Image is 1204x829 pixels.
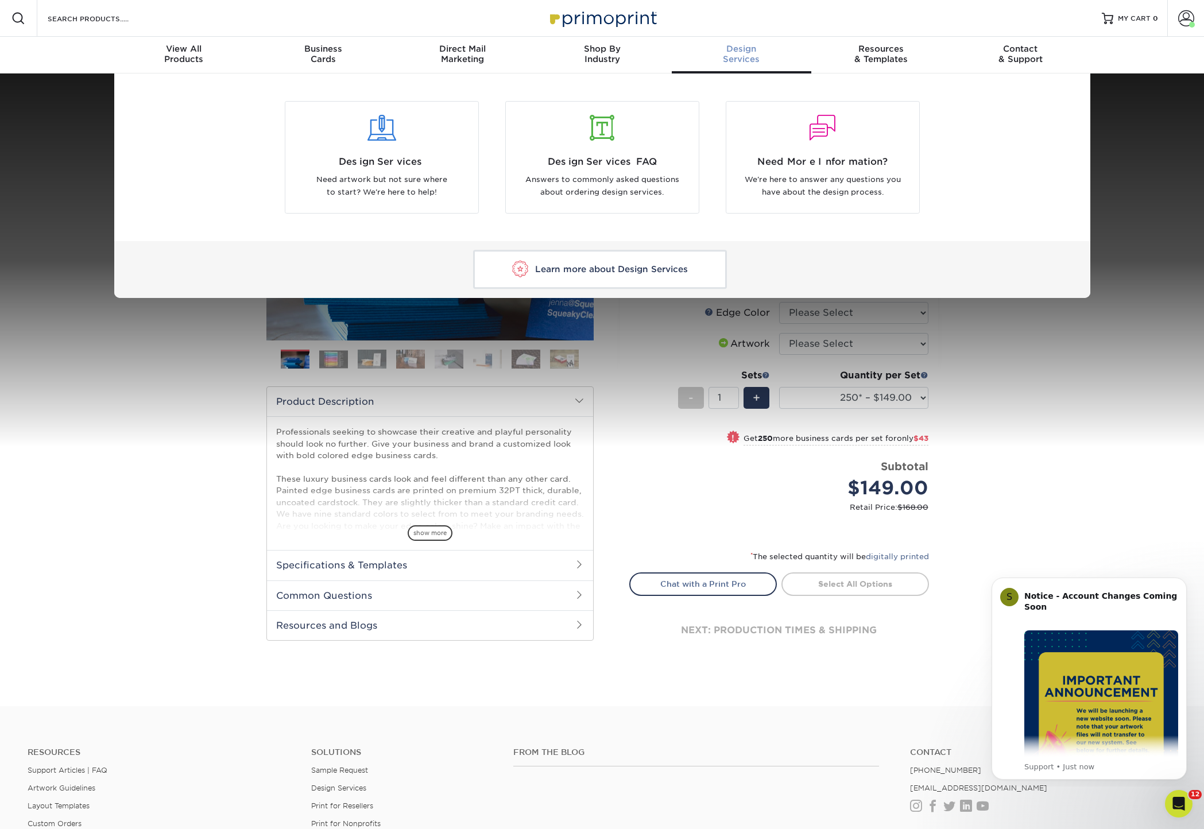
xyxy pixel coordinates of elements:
[629,572,777,595] a: Chat with a Print Pro
[311,819,381,828] a: Print for Nonprofits
[881,460,928,472] strong: Subtotal
[532,44,672,54] span: Shop By
[28,766,107,774] a: Support Articles | FAQ
[811,44,951,54] span: Resources
[393,44,532,54] span: Direct Mail
[532,37,672,73] a: Shop ByIndustry
[311,784,366,792] a: Design Services
[1153,14,1158,22] span: 0
[910,784,1047,792] a: [EMAIL_ADDRESS][DOMAIN_NAME]
[114,37,254,73] a: View AllProducts
[501,101,704,214] a: Design Services FAQ Answers to commonly asked questions about ordering design services.
[393,44,532,64] div: Marketing
[672,37,811,73] a: DesignServices
[28,819,82,828] a: Custom Orders
[311,747,497,757] h4: Solutions
[811,37,951,73] a: Resources& Templates
[781,572,929,595] a: Select All Options
[951,37,1090,73] a: Contact& Support
[114,44,254,54] span: View All
[1188,790,1202,799] span: 12
[28,747,294,757] h4: Resources
[393,37,532,73] a: Direct MailMarketing
[545,6,660,30] img: Primoprint
[535,264,688,274] span: Learn more about Design Services
[910,766,981,774] a: [PHONE_NUMBER]
[897,503,928,512] span: $168.00
[629,596,929,665] div: next: production times & shipping
[253,44,393,64] div: Cards
[721,101,924,214] a: Need More Information? We're here to answer any questions you have about the design process.
[47,11,158,25] input: SEARCH PRODUCTS.....
[267,550,593,580] h2: Specifications & Templates
[672,44,811,64] div: Services
[735,155,911,169] span: Need More Information?
[267,580,593,610] h2: Common Questions
[28,801,90,810] a: Layout Templates
[951,44,1090,64] div: & Support
[672,44,811,54] span: Design
[473,250,727,289] a: Learn more about Design Services
[750,552,929,561] small: The selected quantity will be
[311,801,373,810] a: Print for Resellers
[910,747,1176,757] a: Contact
[788,474,928,502] div: $149.00
[951,44,1090,54] span: Contact
[974,567,1204,787] iframe: Intercom notifications message
[408,525,452,541] span: show more
[638,502,928,513] small: Retail Price:
[514,155,690,169] span: Design Services FAQ
[294,173,470,199] p: Need artwork but not sure where to start? We're here to help!
[1118,14,1151,24] span: MY CART
[532,44,672,64] div: Industry
[114,44,254,64] div: Products
[28,784,95,792] a: Artwork Guidelines
[735,173,911,199] p: We're here to answer any questions you have about the design process.
[280,101,483,214] a: Design Services Need artwork but not sure where to start? We're here to help!
[866,552,929,561] a: digitally printed
[513,747,879,757] h4: From the Blog
[811,44,951,64] div: & Templates
[1165,790,1193,818] iframe: Intercom live chat
[294,155,470,169] span: Design Services
[253,44,393,54] span: Business
[514,173,690,199] p: Answers to commonly asked questions about ordering design services.
[311,766,368,774] a: Sample Request
[253,37,393,73] a: BusinessCards
[267,610,593,640] h2: Resources and Blogs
